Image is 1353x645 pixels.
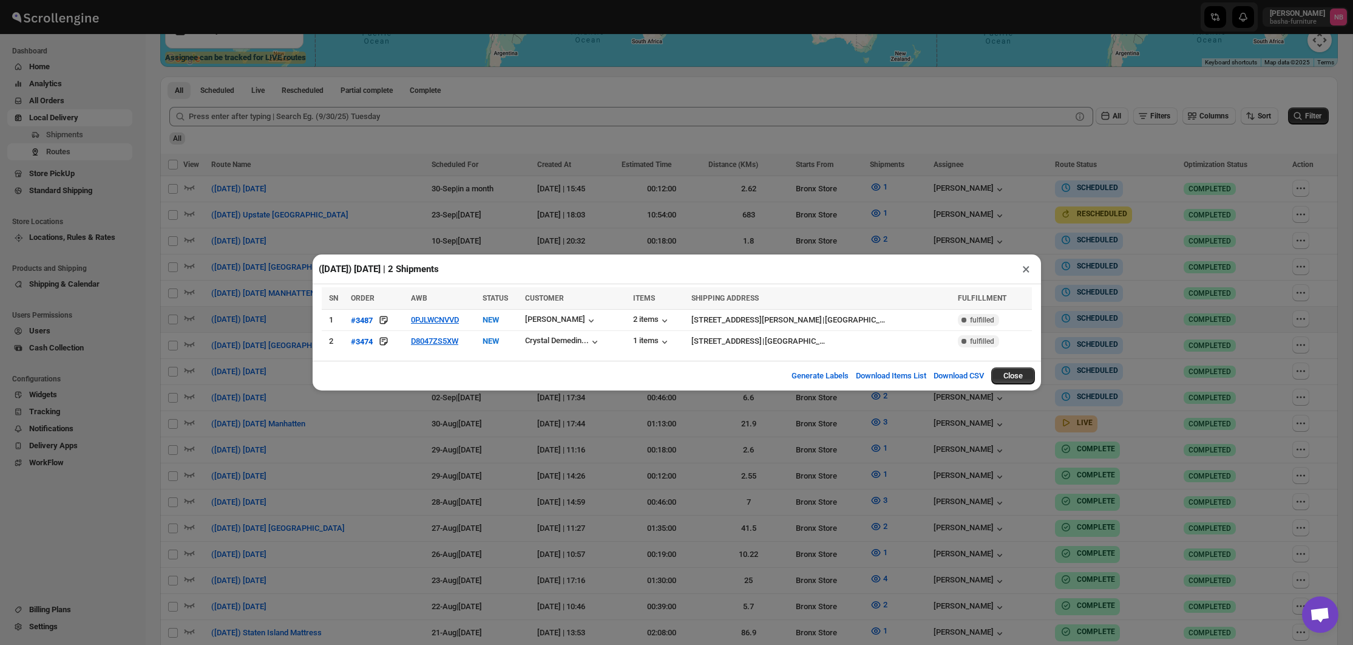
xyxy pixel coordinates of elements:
[351,294,375,302] span: ORDER
[691,294,759,302] span: SHIPPING ADDRESS
[691,335,951,347] div: |
[351,316,373,325] div: #3487
[525,336,601,348] button: Crystal Demedin...
[411,336,458,346] button: D8047ZS5XW
[991,367,1035,384] button: Close
[329,294,338,302] span: SN
[525,336,589,345] div: Crystal Demedin...
[970,336,994,346] span: fulfilled
[351,337,373,346] div: #3474
[633,315,671,327] button: 2 items
[765,335,829,347] div: [GEOGRAPHIC_DATA]
[1017,261,1035,278] button: ×
[691,314,951,326] div: |
[970,315,994,325] span: fulfilled
[633,294,655,302] span: ITEMS
[926,364,991,388] button: Download CSV
[825,314,889,326] div: [GEOGRAPHIC_DATA]
[633,336,671,348] button: 1 items
[411,294,427,302] span: AWB
[322,310,348,331] td: 1
[322,331,348,352] td: 2
[483,336,499,346] span: NEW
[483,294,508,302] span: STATUS
[525,294,564,302] span: CUSTOMER
[483,315,499,324] span: NEW
[849,364,934,388] button: Download Items List
[1302,596,1338,633] a: Open chat
[691,314,822,326] div: [STREET_ADDRESS][PERSON_NAME]
[411,315,459,324] button: 0PJLWCNVVD
[784,364,856,388] button: Generate Labels
[319,263,439,275] h2: ([DATE]) [DATE] | 2 Shipments
[525,315,597,327] button: [PERSON_NAME]
[351,314,373,326] button: #3487
[958,294,1006,302] span: FULFILLMENT
[351,335,373,347] button: #3474
[691,335,762,347] div: [STREET_ADDRESS]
